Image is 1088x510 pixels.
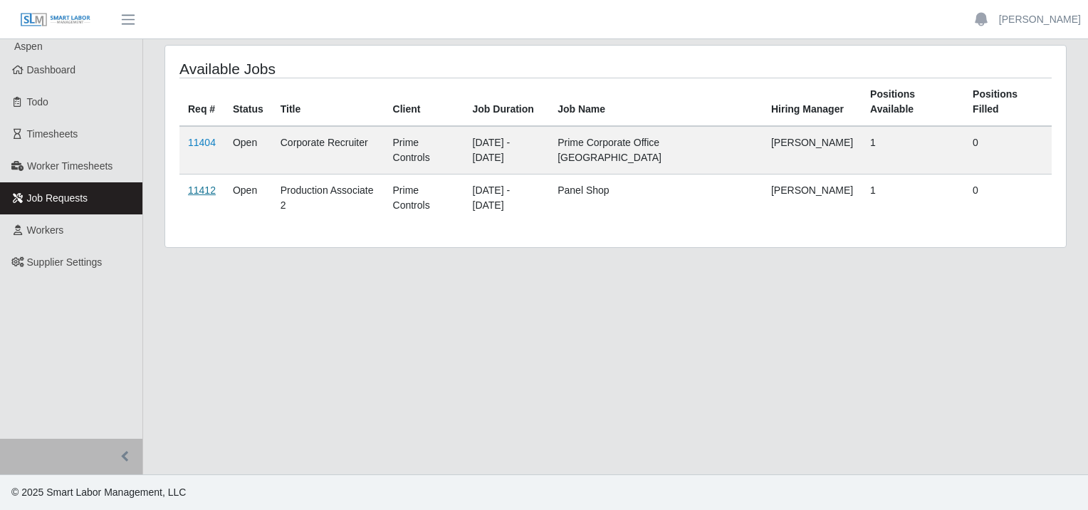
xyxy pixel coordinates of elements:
td: [DATE] - [DATE] [464,175,550,222]
td: 0 [964,175,1052,222]
td: 0 [964,126,1052,175]
td: [DATE] - [DATE] [464,126,550,175]
span: Workers [27,224,64,236]
th: Job Name [549,78,763,127]
th: Client [385,78,464,127]
th: Positions Available [862,78,964,127]
a: [PERSON_NAME] [999,12,1081,27]
span: Timesheets [27,128,78,140]
td: Panel Shop [549,175,763,222]
span: © 2025 Smart Labor Management, LLC [11,486,186,498]
td: Prime Corporate Office [GEOGRAPHIC_DATA] [549,126,763,175]
span: Todo [27,96,48,108]
td: Prime Controls [385,126,464,175]
td: [PERSON_NAME] [763,175,862,222]
a: 11404 [188,137,216,148]
td: Production Associate 2 [272,175,385,222]
th: Status [224,78,272,127]
span: Supplier Settings [27,256,103,268]
td: Corporate Recruiter [272,126,385,175]
img: SLM Logo [20,12,91,28]
a: 11412 [188,184,216,196]
th: Title [272,78,385,127]
td: 1 [862,175,964,222]
th: Hiring Manager [763,78,862,127]
td: Prime Controls [385,175,464,222]
th: Positions Filled [964,78,1052,127]
td: [PERSON_NAME] [763,126,862,175]
span: Worker Timesheets [27,160,113,172]
span: Aspen [14,41,43,52]
td: Open [224,175,272,222]
td: Open [224,126,272,175]
span: Job Requests [27,192,88,204]
th: Job Duration [464,78,550,127]
th: Req # [179,78,224,127]
td: 1 [862,126,964,175]
span: Dashboard [27,64,76,76]
h4: Available Jobs [179,60,530,78]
